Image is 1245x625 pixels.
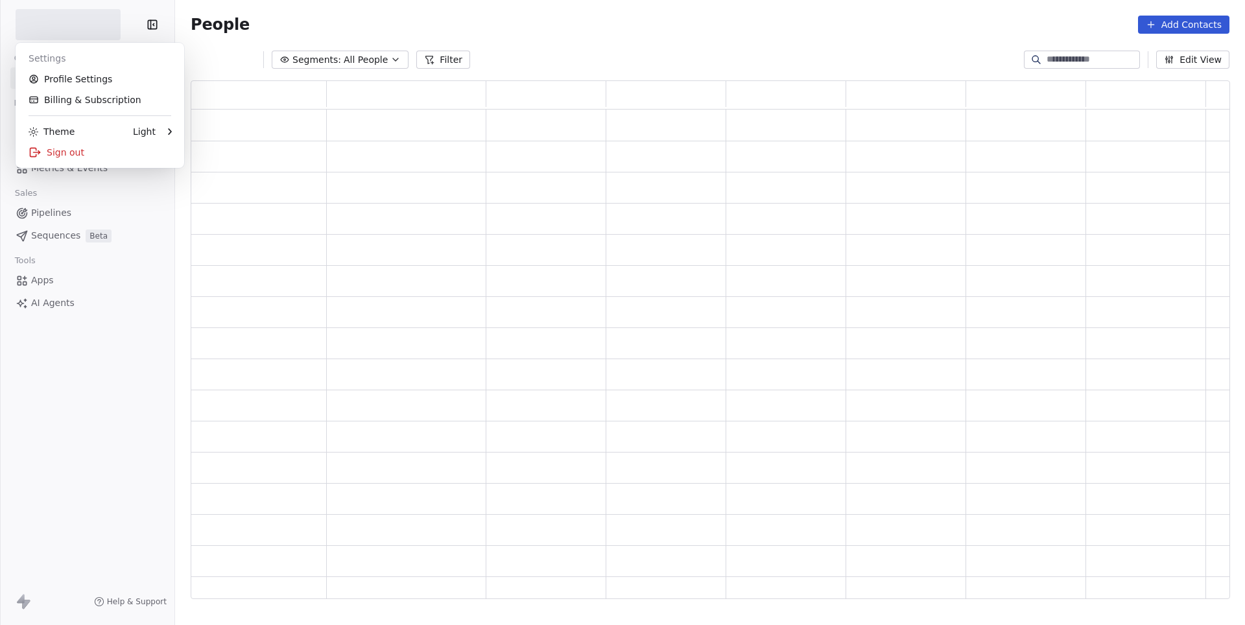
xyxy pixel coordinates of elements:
[21,142,179,163] div: Sign out
[29,125,75,138] div: Theme
[21,89,179,110] a: Billing & Subscription
[21,69,179,89] a: Profile Settings
[21,48,179,69] div: Settings
[133,125,156,138] div: Light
